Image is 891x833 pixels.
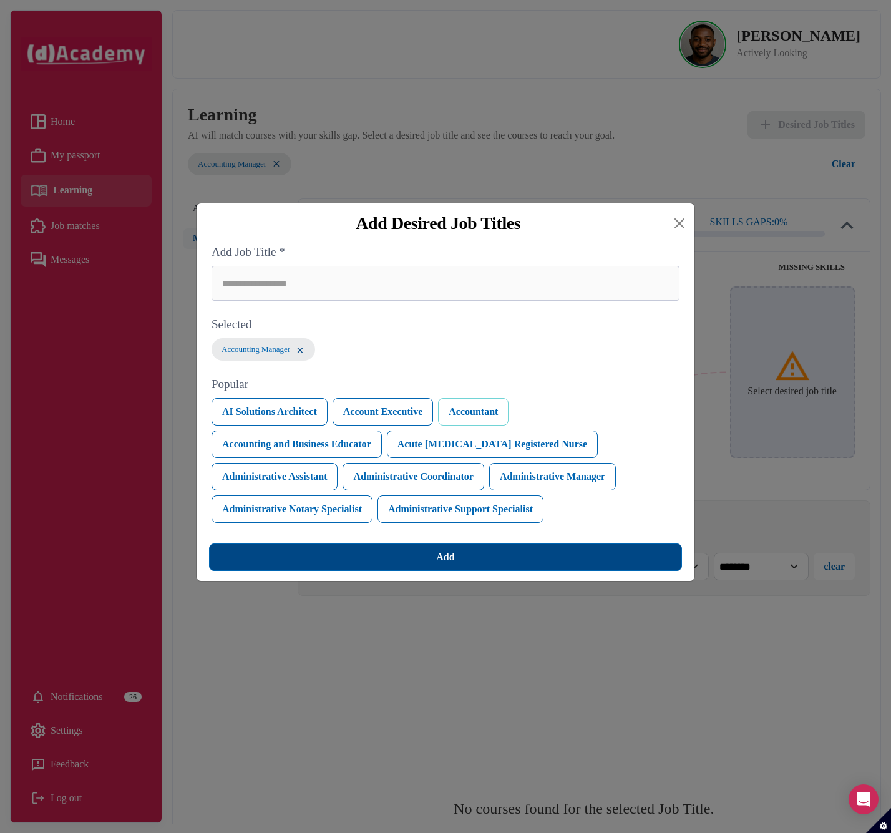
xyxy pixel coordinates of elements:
[343,463,484,490] button: Administrative Coordinator
[333,398,434,426] button: Account Executive
[207,213,669,233] div: Add Desired Job Titles
[866,808,891,833] button: Set cookie preferences
[295,345,305,356] img: ...
[377,495,543,523] button: Administrative Support Specialist
[212,376,679,393] label: Popular
[212,431,382,458] button: Accounting and Business Educator
[387,431,598,458] button: Acute [MEDICAL_DATA] Registered Nurse
[212,338,315,361] button: Accounting Manager...
[438,398,509,426] button: Accountant
[436,548,454,566] div: Add
[212,398,328,426] button: AI Solutions Architect
[489,463,616,490] button: Administrative Manager
[669,213,689,233] button: Close
[212,495,372,523] button: Administrative Notary Specialist
[212,463,338,490] button: Administrative Assistant
[212,243,679,261] label: Add Job Title *
[209,543,682,571] button: Add
[849,784,879,814] div: Open Intercom Messenger
[212,316,679,333] label: Selected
